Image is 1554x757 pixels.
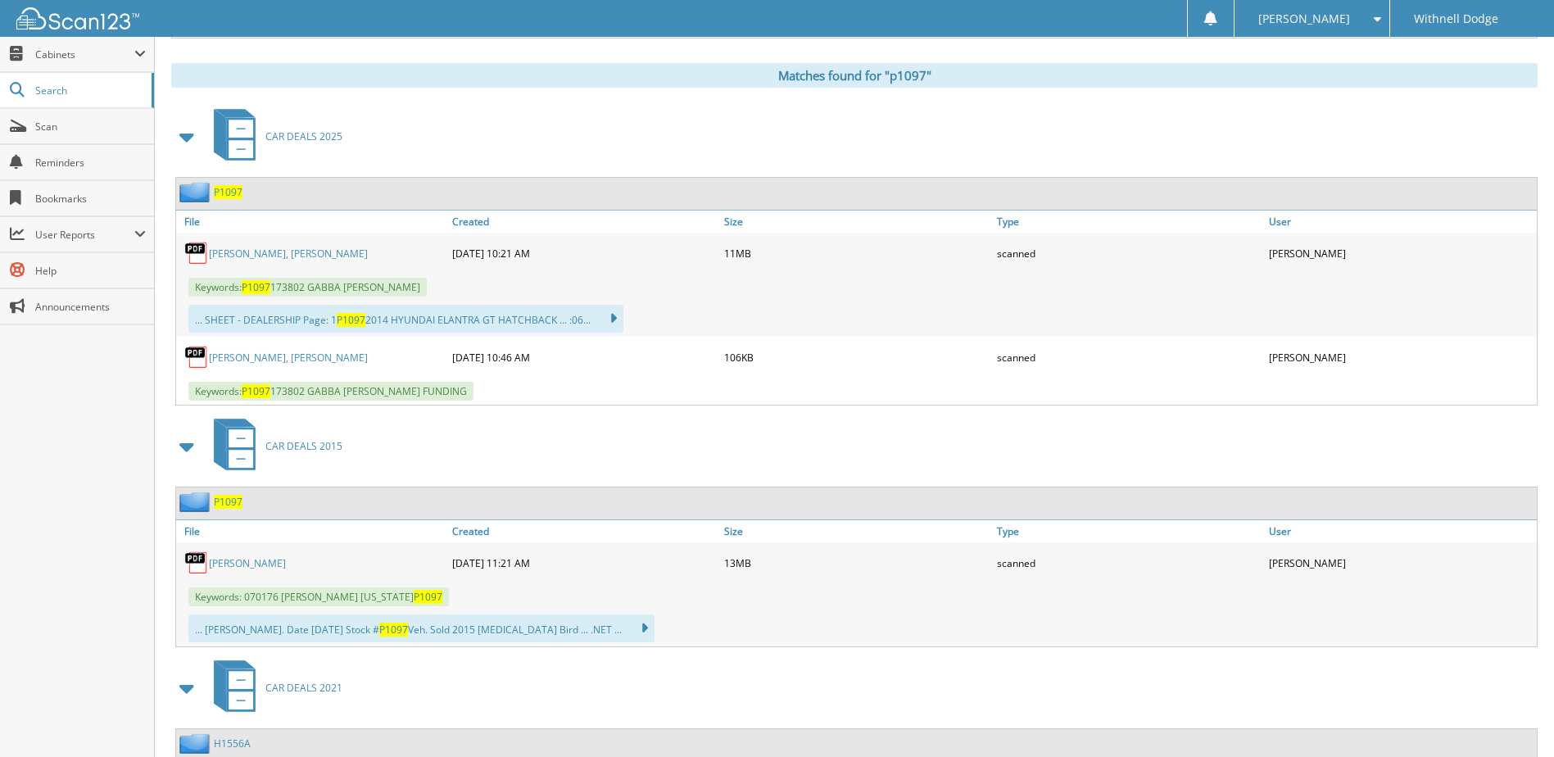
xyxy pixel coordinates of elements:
span: User Reports [35,228,134,242]
span: Keywords: 173802 GABBA [PERSON_NAME] [188,278,427,297]
span: P1097 [414,590,442,604]
a: CAR DEALS 2015 [204,414,342,478]
img: PDF.png [184,345,209,369]
span: Keywords: 070176 [PERSON_NAME] [US_STATE] [188,587,449,606]
a: [PERSON_NAME], [PERSON_NAME] [209,247,368,261]
div: scanned [993,546,1265,579]
div: Matches found for "p1097" [171,63,1538,88]
div: [PERSON_NAME] [1265,546,1537,579]
span: Announcements [35,300,146,314]
iframe: Chat Widget [1472,678,1554,757]
span: Withnell Dodge [1414,14,1498,24]
div: scanned [993,341,1265,374]
img: folder2.png [179,182,214,202]
a: H1556A [214,737,251,750]
div: ... [PERSON_NAME]. Date [DATE] Stock # Veh. Sold 2015 [MEDICAL_DATA] Bird ... .NET ... [188,614,655,642]
a: User [1265,211,1537,233]
span: P1097 [242,280,270,294]
span: CAR DEALS 2025 [265,129,342,143]
a: CAR DEALS 2021 [204,655,342,720]
a: [PERSON_NAME] [209,556,286,570]
span: Bookmarks [35,192,146,206]
div: scanned [993,237,1265,270]
div: 13MB [720,546,992,579]
a: File [176,520,448,542]
img: scan123-logo-white.svg [16,7,139,29]
div: [DATE] 10:21 AM [448,237,720,270]
span: Reminders [35,156,146,170]
span: CAR DEALS 2021 [265,681,342,695]
a: CAR DEALS 2025 [204,104,342,169]
a: P1097 [214,495,242,509]
a: P1097 [214,185,242,199]
a: [PERSON_NAME], [PERSON_NAME] [209,351,368,365]
div: [PERSON_NAME] [1265,341,1537,374]
a: Type [993,211,1265,233]
span: Search [35,84,143,97]
div: [PERSON_NAME] [1265,237,1537,270]
div: 106KB [720,341,992,374]
a: Type [993,520,1265,542]
span: Scan [35,120,146,134]
img: folder2.png [179,733,214,754]
a: User [1265,520,1537,542]
span: P1097 [337,313,365,327]
span: P1097 [242,384,270,398]
a: Size [720,520,992,542]
span: Keywords: 173802 GABBA [PERSON_NAME] FUNDING [188,382,473,401]
div: [DATE] 10:46 AM [448,341,720,374]
img: PDF.png [184,241,209,265]
div: [DATE] 11:21 AM [448,546,720,579]
a: Created [448,211,720,233]
a: File [176,211,448,233]
span: [PERSON_NAME] [1258,14,1350,24]
span: P1097 [379,623,408,637]
span: CAR DEALS 2015 [265,439,342,453]
div: 11MB [720,237,992,270]
img: folder2.png [179,492,214,512]
span: Cabinets [35,48,134,61]
a: Size [720,211,992,233]
img: PDF.png [184,551,209,575]
a: Created [448,520,720,542]
div: ... SHEET - DEALERSHIP Page: 1 2014 HYUNDAI ELANTRA GT HATCHBACK ... :06... [188,305,623,333]
span: Help [35,264,146,278]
